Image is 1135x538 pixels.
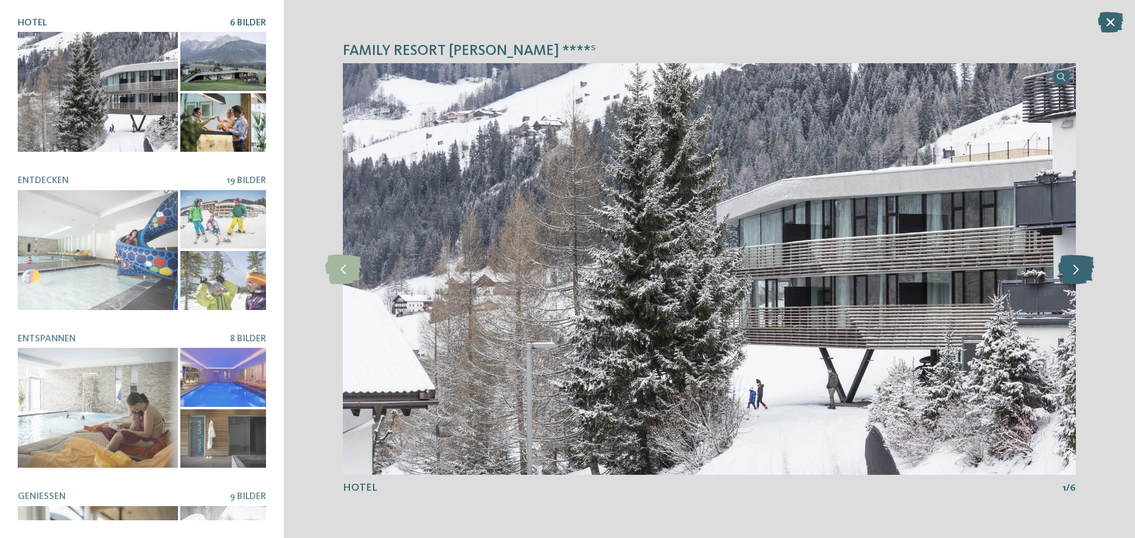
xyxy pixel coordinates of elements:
[230,334,266,344] span: 8 Bilder
[343,41,596,61] span: Family Resort [PERSON_NAME] ****ˢ
[18,334,76,344] span: Entspannen
[18,492,66,501] span: Genießen
[226,176,266,185] span: 19 Bilder
[1070,482,1076,495] span: 6
[18,18,47,28] span: Hotel
[230,18,266,28] span: 6 Bilder
[1066,482,1070,495] span: /
[343,63,1076,475] img: Family Resort Rainer ****ˢ
[230,492,266,501] span: 9 Bilder
[1062,482,1066,495] span: 1
[343,482,377,493] span: Hotel
[18,176,69,185] span: Entdecken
